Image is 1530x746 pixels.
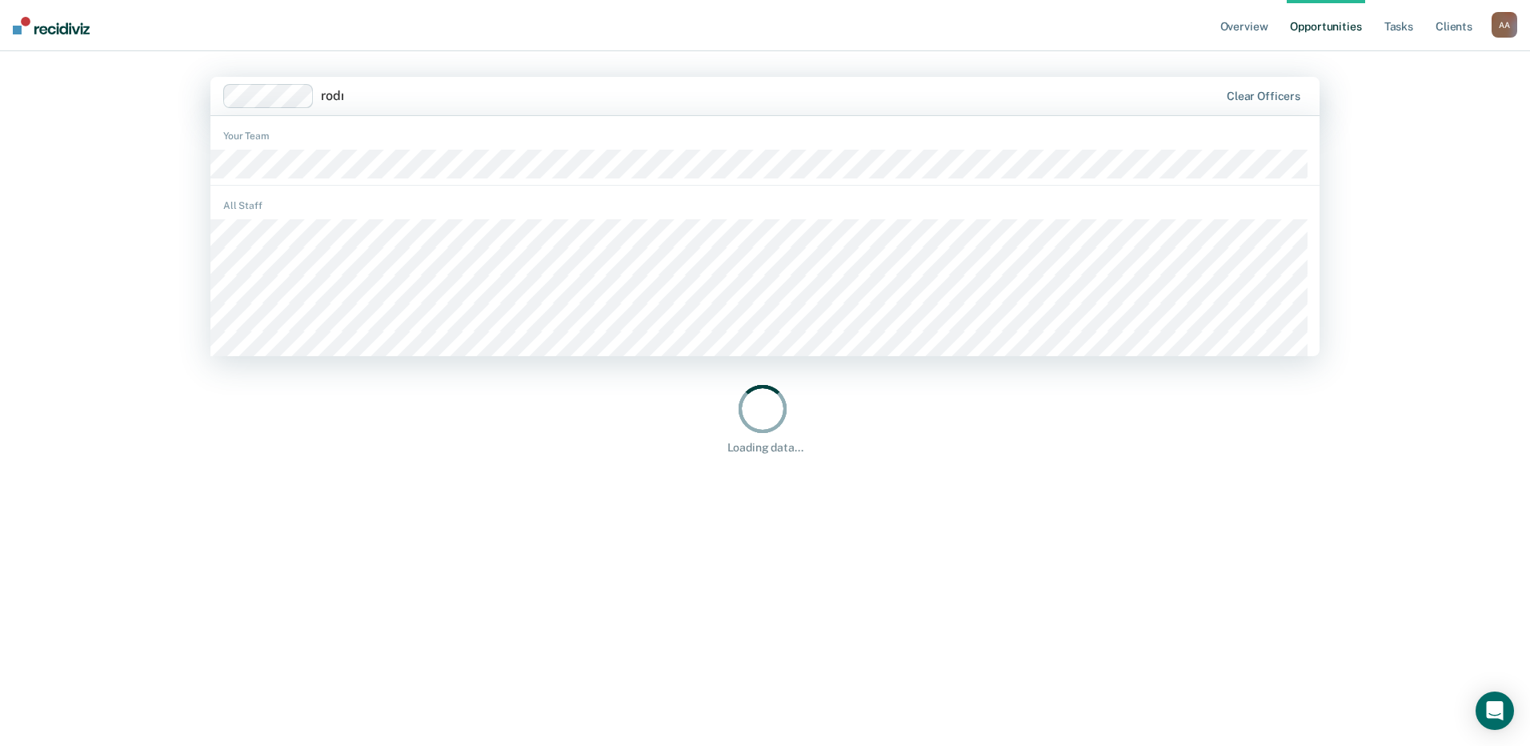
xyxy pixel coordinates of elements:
div: Loading data... [727,441,803,455]
div: Clear officers [1227,90,1300,103]
img: Recidiviz [13,17,90,34]
button: AA [1492,12,1517,38]
div: Your Team [210,129,1320,143]
div: Open Intercom Messenger [1476,692,1514,730]
div: A A [1492,12,1517,38]
div: All Staff [210,199,1320,213]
